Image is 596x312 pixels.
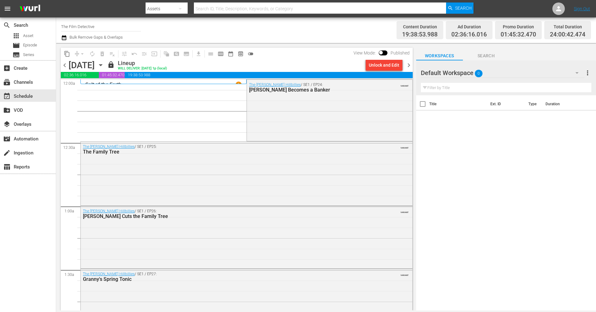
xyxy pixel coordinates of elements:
[125,72,412,78] span: 19:38:53.988
[12,32,20,40] span: Asset
[69,35,123,40] span: Bulk Remove Gaps & Overlaps
[366,59,402,71] button: Unlock and Edit
[584,65,591,80] button: more_vert
[23,33,33,39] span: Asset
[23,42,37,48] span: Episode
[550,31,585,38] span: 24:00:42.474
[83,276,376,282] div: Granny's Spring Tonic
[118,67,167,71] div: WILL DELIVER: [DATE] 1p (local)
[574,6,590,11] a: Sign Out
[455,2,472,14] span: Search
[107,61,115,69] span: lock
[171,49,181,59] span: Create Search Block
[12,42,20,49] span: Episode
[107,49,117,59] span: Clear Lineup
[550,22,585,31] div: Total Duration
[421,64,584,82] div: Default Workspace
[83,209,135,213] a: The [PERSON_NAME] Hillbillies
[429,95,487,113] th: Title
[405,61,413,69] span: chevron_right
[584,69,591,77] span: more_vert
[118,60,167,67] div: Lineup
[379,50,383,55] span: Toggle to switch from Published to Draft view.
[15,2,45,16] img: ans4CAIJ8jUAAAAAAAAAAAAAAAAAAAAAAAAgQb4GAAAAAAAAAAAAAAAAAAAAAAAAJMjXAAAAAAAAAAAAAAAAAAAAAAAAgAT5G...
[350,50,379,55] span: View Mode:
[401,144,409,149] span: VARIANT
[3,21,11,29] span: Search
[401,82,409,87] span: VARIANT
[62,49,72,59] span: Copy Lineup
[3,92,11,100] span: Schedule
[248,51,254,57] span: toggle_off
[83,272,135,276] a: The [PERSON_NAME] Hillbillies
[3,149,11,157] span: Ingestion
[216,49,226,59] span: Week Calendar View
[61,61,69,69] span: chevron_left
[501,31,536,38] span: 01:45:32.470
[83,213,376,219] div: [PERSON_NAME] Cuts the Family Tree
[72,49,87,59] span: Remove Gaps & Overlaps
[64,51,70,57] span: content_copy
[401,271,409,276] span: VARIANT
[69,60,95,70] div: [DATE]
[463,52,510,60] span: Search
[99,72,125,78] span: 01:45:32.470
[97,49,107,59] span: Select an event to delete
[525,95,542,113] th: Type
[402,22,438,31] div: Content Duration
[487,95,524,113] th: Ext. ID
[475,67,483,80] span: 0
[416,52,463,60] span: Workspaces
[117,48,129,60] span: Customize Events
[446,2,473,14] button: Search
[23,52,34,58] span: Series
[12,51,20,59] span: Series
[83,272,376,282] div: / SE1 / EP27:
[401,208,409,213] span: VARIANT
[451,22,487,31] div: Ad Duration
[501,22,536,31] div: Promo Duration
[83,209,376,219] div: / SE1 / EP26:
[83,144,135,149] a: The [PERSON_NAME] Hillbillies
[402,31,438,38] span: 19:38:53.988
[236,49,246,59] span: View Backup
[149,49,159,59] span: Update Metadata from Key Asset
[3,135,11,143] span: Automation
[61,72,99,78] span: 02:36:16.016
[249,83,379,93] div: / SE1 / EP24:
[139,49,149,59] span: Fill episodes with ad slates
[228,51,234,57] span: date_range_outlined
[83,144,376,155] div: / SE1 / EP25:
[218,51,224,57] span: calendar_view_week_outlined
[542,95,579,113] th: Duration
[387,50,413,55] span: Published
[238,82,240,87] p: 1
[85,82,122,87] p: Salt of the Earth
[249,87,379,93] div: [PERSON_NAME] Becomes a Banker
[249,83,301,87] a: The [PERSON_NAME] Hillbillies
[3,163,11,171] span: Reports
[369,59,399,71] div: Unlock and Edit
[83,149,376,155] div: The Family Tree
[3,121,11,128] span: Overlays
[3,106,11,114] span: VOD
[246,49,256,59] span: 24 hours Lineup View is OFF
[3,78,11,86] span: Channels
[159,48,171,60] span: Refresh All Search Blocks
[451,31,487,38] span: 02:36:16.016
[129,49,139,59] span: Revert to Primary Episode
[87,49,97,59] span: Loop Content
[3,64,11,72] span: Create
[204,48,216,60] span: Day Calendar View
[238,51,244,57] span: preview_outlined
[4,5,11,12] span: menu
[226,49,236,59] span: Month Calendar View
